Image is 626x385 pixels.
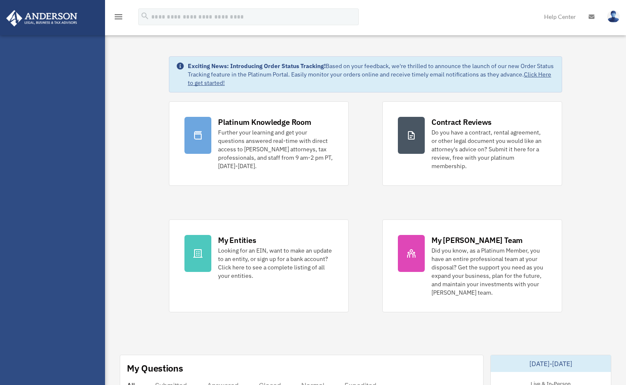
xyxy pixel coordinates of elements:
div: Platinum Knowledge Room [218,117,311,127]
img: User Pic [607,11,620,23]
div: Looking for an EIN, want to make an update to an entity, or sign up for a bank account? Click her... [218,246,333,280]
div: Do you have a contract, rental agreement, or other legal document you would like an attorney's ad... [431,128,547,170]
div: Did you know, as a Platinum Member, you have an entire professional team at your disposal? Get th... [431,246,547,297]
div: [DATE]-[DATE] [491,355,611,372]
i: menu [113,12,124,22]
a: menu [113,15,124,22]
a: My [PERSON_NAME] Team Did you know, as a Platinum Member, you have an entire professional team at... [382,219,562,312]
a: Platinum Knowledge Room Further your learning and get your questions answered real-time with dire... [169,101,349,186]
img: Anderson Advisors Platinum Portal [4,10,80,26]
div: Contract Reviews [431,117,492,127]
strong: Exciting News: Introducing Order Status Tracking! [188,62,326,70]
div: My [PERSON_NAME] Team [431,235,523,245]
a: My Entities Looking for an EIN, want to make an update to an entity, or sign up for a bank accoun... [169,219,349,312]
i: search [140,11,150,21]
a: Click Here to get started! [188,71,551,87]
div: My Questions [127,362,183,374]
a: Contract Reviews Do you have a contract, rental agreement, or other legal document you would like... [382,101,562,186]
div: Based on your feedback, we're thrilled to announce the launch of our new Order Status Tracking fe... [188,62,555,87]
div: My Entities [218,235,256,245]
div: Further your learning and get your questions answered real-time with direct access to [PERSON_NAM... [218,128,333,170]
